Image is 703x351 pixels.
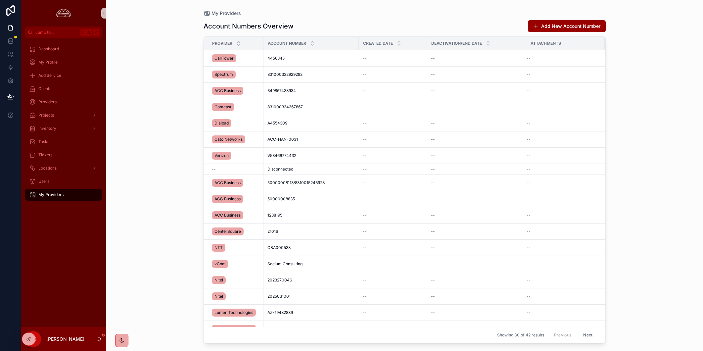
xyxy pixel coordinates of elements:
span: -- [363,196,367,202]
a: -- [431,56,522,61]
a: Cato Networks [212,134,259,145]
a: -- [431,72,522,77]
img: App logo [54,8,73,19]
a: My Profile [25,56,102,68]
a: 2023270046 [267,277,355,283]
a: -- [363,56,423,61]
span: -- [363,326,367,331]
a: -- [363,72,423,77]
span: Users [38,179,49,184]
a: Nitel [212,291,259,302]
a: -- [431,294,522,299]
span: -- [431,261,435,267]
span: -- [527,88,531,93]
a: My Providers [25,189,102,201]
span: -- [363,213,367,218]
a: -- [212,167,259,172]
a: -- [527,180,597,185]
span: -- [212,167,216,172]
span: -- [363,277,367,283]
h1: Account Numbers Overview [204,22,294,31]
span: 349867438934 [267,88,296,93]
span: -- [363,261,367,267]
a: ACC-HAN-0031 [267,137,355,142]
button: Jump to...CtrlK [25,26,102,38]
span: My Providers [211,10,241,17]
a: CenterSquare [212,226,259,237]
span: -- [363,104,367,110]
a: Comcast [212,102,259,112]
span: ACC Business [214,213,241,218]
span: -- [527,229,531,234]
a: -- [527,167,597,172]
span: -- [363,245,367,250]
a: -- [363,167,423,172]
a: -- [431,121,522,126]
span: -- [527,56,531,61]
a: V53466774432 [267,153,355,158]
span: Projects [38,113,54,118]
a: ACC Business [212,194,259,204]
span: -- [431,213,435,218]
a: 831000334367867 [267,104,355,110]
a: CBA000538 [267,245,355,250]
a: ACC Business [212,210,259,221]
span: 21016 [267,229,278,234]
a: Lumen Technologies [212,307,259,318]
span: 1238195 [267,213,282,218]
a: Providers [25,96,102,108]
span: -- [431,294,435,299]
span: CBA000538 [267,245,291,250]
span: -- [431,326,435,331]
span: -- [527,196,531,202]
a: -- [431,277,522,283]
span: 831000332929292 [267,72,303,77]
a: 50000008113/8310015243928 [267,180,355,185]
span: Dashboard [38,46,59,52]
a: ACC Business [212,85,259,96]
span: Locations [38,166,57,171]
a: -- [363,245,423,250]
span: 4456345 [267,56,285,61]
a: -- [363,137,423,142]
a: -- [363,88,423,93]
span: Disconnected [267,167,293,172]
span: -- [527,137,531,142]
span: Cato Networks [214,137,243,142]
span: -- [527,121,531,126]
a: -- [527,196,597,202]
span: Spectrum [214,72,233,77]
span: Add Service [38,73,61,78]
span: ‭2025031001‬ [267,294,291,299]
span: -- [363,153,367,158]
span: Provider [212,41,232,46]
span: -- [363,310,367,315]
a: -- [527,104,597,110]
a: Lumen Technologies [212,324,259,334]
a: -- [527,326,597,331]
span: -- [527,213,531,218]
span: Nitel [214,277,223,283]
span: Dialpad [214,121,229,126]
a: 50000008835 [267,196,355,202]
a: -- [431,261,522,267]
span: Inventory [38,126,56,131]
a: -- [431,326,522,331]
span: -- [527,261,531,267]
span: -- [527,294,531,299]
a: -- [527,261,597,267]
a: -- [527,213,597,218]
a: -- [527,121,597,126]
span: Showing 30 of 42 results [497,332,544,338]
a: 1238195 [267,213,355,218]
span: -- [363,121,367,126]
a: -- [431,137,522,142]
span: -- [363,72,367,77]
span: -- [363,294,367,299]
span: ACC Business [214,180,241,185]
span: ACC Business [214,88,241,93]
a: -- [527,229,597,234]
span: Tasks [38,139,49,144]
span: -- [363,56,367,61]
span: -- [431,137,435,142]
